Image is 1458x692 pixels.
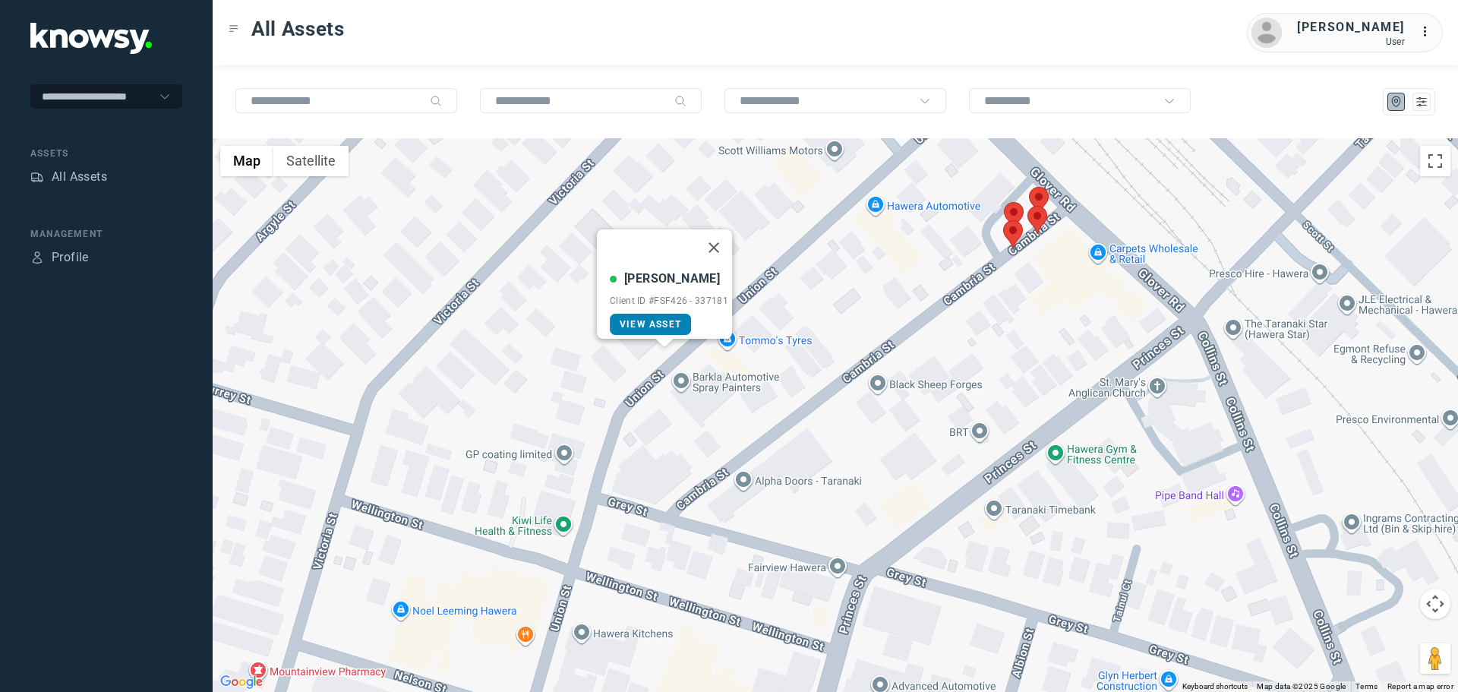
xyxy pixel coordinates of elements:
[1355,682,1378,690] a: Terms (opens in new tab)
[30,23,152,54] img: Application Logo
[52,168,107,186] div: All Assets
[1257,682,1346,690] span: Map data ©2025 Google
[1421,26,1436,37] tspan: ...
[1387,682,1453,690] a: Report a map error
[1297,36,1405,47] div: User
[273,146,349,176] button: Show satellite imagery
[30,147,182,160] div: Assets
[229,24,239,34] div: Toggle Menu
[1420,643,1450,674] button: Drag Pegman onto the map to open Street View
[624,270,720,288] div: [PERSON_NAME]
[1420,146,1450,176] button: Toggle fullscreen view
[1420,589,1450,619] button: Map camera controls
[30,248,89,267] a: ProfileProfile
[30,251,44,264] div: Profile
[1251,17,1282,48] img: avatar.png
[220,146,273,176] button: Show street map
[610,295,728,306] div: Client ID #FSF426 - 337181
[30,227,182,241] div: Management
[216,672,267,692] a: Open this area in Google Maps (opens a new window)
[674,95,686,107] div: Search
[1420,23,1438,43] div: :
[696,229,732,266] button: Close
[1297,18,1405,36] div: [PERSON_NAME]
[216,672,267,692] img: Google
[251,15,345,43] span: All Assets
[610,314,691,335] a: View Asset
[30,168,107,186] a: AssetsAll Assets
[430,95,442,107] div: Search
[620,319,681,330] span: View Asset
[30,170,44,184] div: Assets
[1420,23,1438,41] div: :
[1415,95,1428,109] div: List
[52,248,89,267] div: Profile
[1390,95,1403,109] div: Map
[1182,681,1248,692] button: Keyboard shortcuts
